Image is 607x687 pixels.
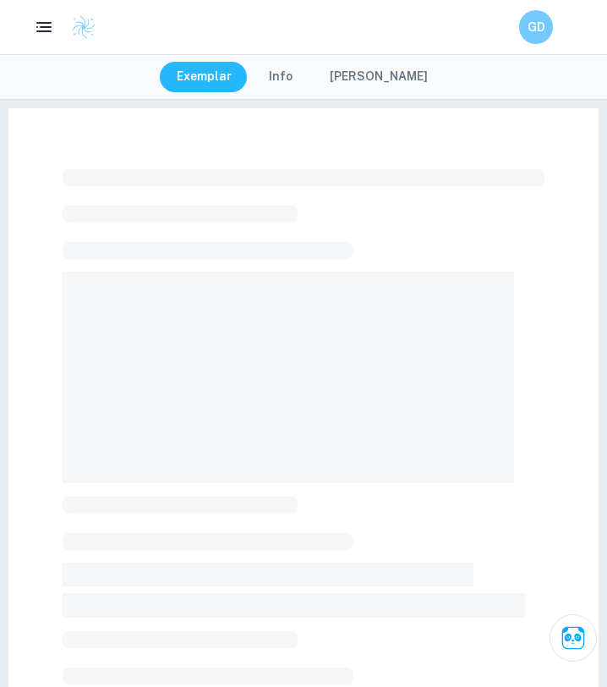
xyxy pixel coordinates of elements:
button: Exemplar [160,62,249,92]
img: Clastify logo [71,14,96,40]
button: [PERSON_NAME] [313,62,445,92]
button: Ask Clai [550,614,597,662]
button: Info [252,62,309,92]
a: Clastify logo [61,14,96,40]
button: GD [519,10,553,44]
h6: GD [527,18,546,36]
